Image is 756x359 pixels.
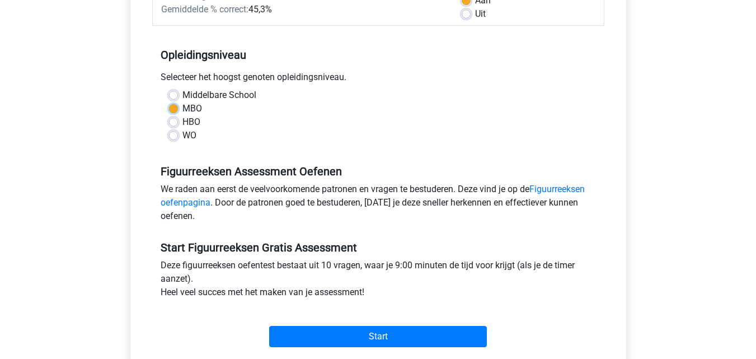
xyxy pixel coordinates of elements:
input: Start [269,326,487,347]
span: Gemiddelde % correct: [161,4,248,15]
h5: Figuurreeksen Assessment Oefenen [161,165,596,178]
div: Selecteer het hoogst genoten opleidingsniveau. [152,71,604,88]
h5: Opleidingsniveau [161,44,596,66]
div: Deze figuurreeksen oefentest bestaat uit 10 vragen, waar je 9:00 minuten de tijd voor krijgt (als... [152,259,604,304]
label: MBO [182,102,202,115]
label: Middelbare School [182,88,256,102]
label: WO [182,129,196,142]
label: HBO [182,115,200,129]
div: We raden aan eerst de veelvoorkomende patronen en vragen te bestuderen. Deze vind je op de . Door... [152,183,604,227]
div: 45,3% [153,3,453,16]
label: Uit [475,7,486,21]
h5: Start Figuurreeksen Gratis Assessment [161,241,596,254]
